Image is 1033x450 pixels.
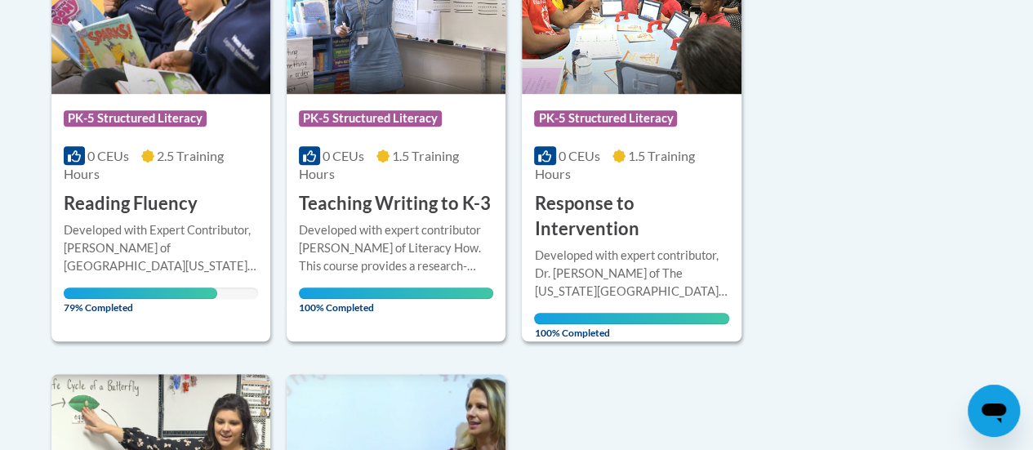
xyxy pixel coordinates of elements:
h3: Teaching Writing to K-3 [299,191,491,216]
span: 0 CEUs [87,148,129,163]
span: PK-5 Structured Literacy [534,110,677,127]
span: PK-5 Structured Literacy [299,110,442,127]
h3: Response to Intervention [534,191,728,242]
span: PK-5 Structured Literacy [64,110,207,127]
span: 79% Completed [64,287,217,314]
iframe: Button to launch messaging window [968,385,1020,437]
div: Your progress [299,287,493,299]
h3: Reading Fluency [64,191,198,216]
div: Developed with expert contributor, Dr. [PERSON_NAME] of The [US_STATE][GEOGRAPHIC_DATA]. Through ... [534,247,728,301]
span: 0 CEUs [559,148,600,163]
div: Developed with expert contributor [PERSON_NAME] of Literacy How. This course provides a research-... [299,221,493,275]
div: Your progress [64,287,217,299]
span: 100% Completed [299,287,493,314]
span: 0 CEUs [323,148,364,163]
span: 100% Completed [534,313,728,339]
div: Developed with Expert Contributor, [PERSON_NAME] of [GEOGRAPHIC_DATA][US_STATE], [GEOGRAPHIC_DATA... [64,221,258,275]
div: Your progress [534,313,728,324]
